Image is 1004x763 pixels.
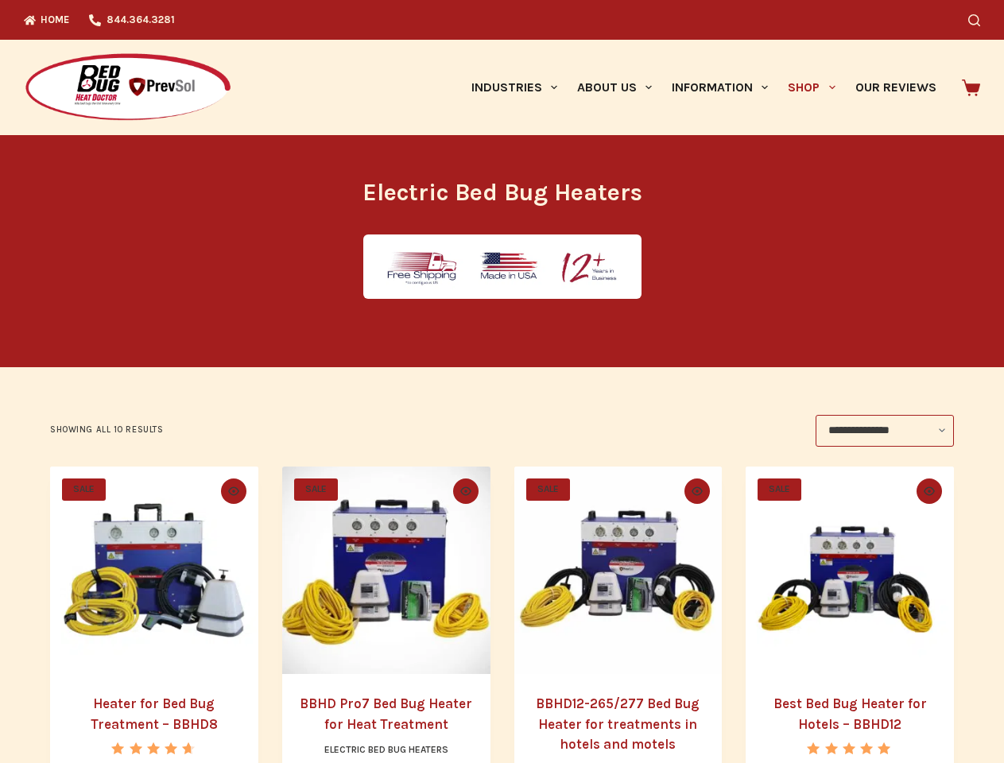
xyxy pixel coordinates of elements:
button: Quick view toggle [917,478,942,504]
span: SALE [758,478,801,501]
a: Electric Bed Bug Heaters [324,744,448,755]
button: Search [968,14,980,26]
p: Showing all 10 results [50,423,163,437]
a: BBHD12-265/277 Bed Bug Heater for treatments in hotels and motels [514,467,723,675]
span: SALE [526,478,570,501]
a: Best Bed Bug Heater for Hotels - BBHD12 [746,467,954,675]
h1: Electric Bed Bug Heaters [204,175,800,211]
a: BBHD Pro7 Bed Bug Heater for Heat Treatment [282,467,490,675]
button: Quick view toggle [221,478,246,504]
a: BBHD12-265/277 Bed Bug Heater for treatments in hotels and motels [536,695,700,752]
a: Best Bed Bug Heater for Hotels – BBHD12 [773,695,927,732]
nav: Primary [461,40,946,135]
span: SALE [294,478,338,501]
a: Shop [778,40,845,135]
span: SALE [62,478,106,501]
div: Rated 5.00 out of 5 [807,742,892,754]
img: Prevsol/Bed Bug Heat Doctor [24,52,232,123]
a: BBHD Pro7 Bed Bug Heater for Heat Treatment [300,695,472,732]
button: Quick view toggle [453,478,479,504]
a: Heater for Bed Bug Treatment - BBHD8 [50,467,258,675]
a: Industries [461,40,567,135]
a: Information [662,40,778,135]
div: Rated 4.67 out of 5 [111,742,196,754]
a: Our Reviews [845,40,946,135]
select: Shop order [816,415,954,447]
a: Heater for Bed Bug Treatment – BBHD8 [91,695,218,732]
a: About Us [567,40,661,135]
button: Quick view toggle [684,478,710,504]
